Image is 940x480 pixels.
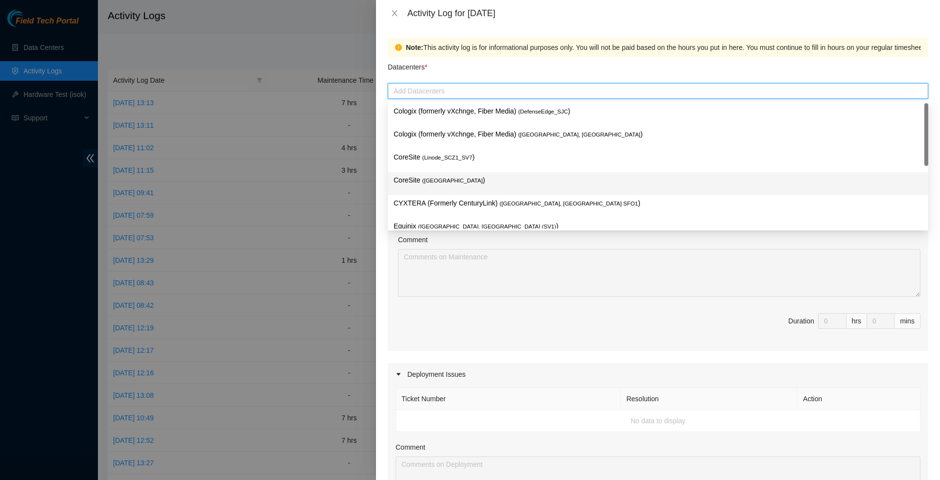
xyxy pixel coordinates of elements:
td: No data to display [396,410,920,432]
span: ( [GEOGRAPHIC_DATA], [GEOGRAPHIC_DATA] (SV1) [418,224,556,229]
div: Duration [788,316,814,326]
div: Activity Log for [DATE] [407,8,928,19]
span: ( DefenseEdge_SJC [518,109,568,114]
button: Close [388,9,401,18]
div: Deployment Issues [388,363,928,386]
p: Datacenters [388,57,427,72]
p: Cologix (formerly vXchnge, Fiber Media) ) [394,129,922,140]
th: Ticket Number [396,388,621,410]
p: Cologix (formerly vXchnge, Fiber Media) ) [394,106,922,117]
th: Resolution [621,388,798,410]
p: CYXTERA (Formerly CenturyLink) ) [394,198,922,209]
label: Comment [396,442,425,453]
label: Comment [398,234,428,245]
textarea: Comment [398,249,920,297]
strong: Note: [406,42,423,53]
p: Equinix ) [394,221,922,232]
span: ( Linode_SCZ1_SV7 [422,155,472,160]
p: CoreSite ) [394,175,922,186]
span: ( [GEOGRAPHIC_DATA], [GEOGRAPHIC_DATA] SFO1 [499,201,638,206]
span: ( [GEOGRAPHIC_DATA] [422,178,483,183]
span: close [391,9,399,17]
span: ( [GEOGRAPHIC_DATA], [GEOGRAPHIC_DATA] [518,132,640,137]
div: hrs [846,313,867,329]
th: Action [798,388,920,410]
span: exclamation-circle [395,44,402,51]
div: mins [894,313,920,329]
p: CoreSite ) [394,152,922,163]
span: caret-right [396,371,401,377]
